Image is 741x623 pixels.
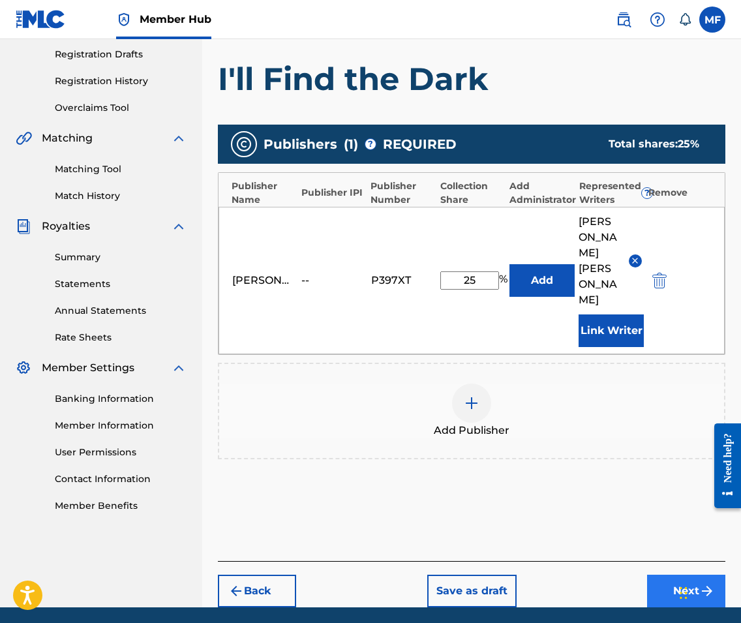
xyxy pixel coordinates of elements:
img: Top Rightsholder [116,12,132,27]
img: 12a2ab48e56ec057fbd8.svg [652,273,667,288]
span: Publishers [264,134,337,154]
div: Add Administrator [509,179,573,207]
div: Publisher Number [370,179,434,207]
div: Drag [680,573,688,613]
span: Member Settings [42,360,134,376]
span: ( 1 ) [344,134,358,154]
a: Overclaims Tool [55,101,187,115]
div: Help [644,7,671,33]
a: Registration History [55,74,187,88]
span: 25 % [678,138,699,150]
div: Collection Share [440,179,504,207]
span: REQUIRED [383,134,457,154]
a: Matching Tool [55,162,187,176]
span: % [499,271,511,290]
a: Member Benefits [55,499,187,513]
img: expand [171,360,187,376]
img: expand [171,219,187,234]
a: Contact Information [55,472,187,486]
a: Banking Information [55,392,187,406]
img: 7ee5dd4eb1f8a8e3ef2f.svg [228,583,244,599]
img: search [616,12,631,27]
span: Royalties [42,219,90,234]
img: add [464,395,479,411]
a: Member Information [55,419,187,433]
button: Next [647,575,725,607]
a: Registration Drafts [55,48,187,61]
img: MLC Logo [16,10,66,29]
div: User Menu [699,7,725,33]
span: Add Publisher [434,423,509,438]
img: expand [171,130,187,146]
iframe: Resource Center [704,412,741,520]
div: Publisher IPI [301,186,365,200]
span: ? [642,188,652,198]
button: Link Writer [579,314,644,347]
img: Member Settings [16,360,31,376]
a: Match History [55,189,187,203]
div: Publisher Name [232,179,295,207]
img: publishers [236,136,252,152]
h1: I'll Find the Dark [218,59,725,99]
button: Add [509,264,575,297]
div: Represented Writers [579,179,643,207]
button: Save as draft [427,575,517,607]
div: Notifications [678,13,691,26]
div: Remove [648,186,712,200]
div: Total shares: [609,136,699,152]
span: Member Hub [140,12,211,27]
a: User Permissions [55,446,187,459]
button: Back [218,575,296,607]
a: Public Search [611,7,637,33]
span: Matching [42,130,93,146]
img: remove-from-list-button [630,256,640,266]
img: help [650,12,665,27]
a: Rate Sheets [55,331,187,344]
span: ? [365,139,376,149]
img: Matching [16,130,32,146]
iframe: Chat Widget [676,560,741,623]
span: [PERSON_NAME] [PERSON_NAME] [579,214,618,308]
a: Annual Statements [55,304,187,318]
a: Statements [55,277,187,291]
img: Royalties [16,219,31,234]
a: Summary [55,251,187,264]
